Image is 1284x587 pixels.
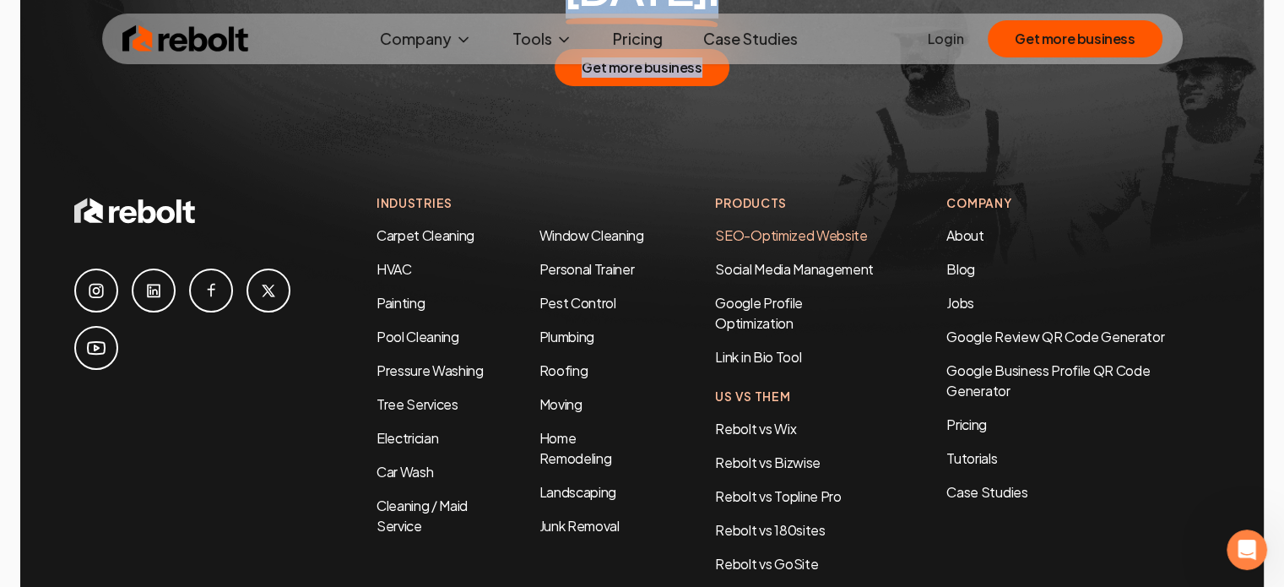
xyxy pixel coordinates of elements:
a: Car Wash [377,463,433,481]
a: Electrician [377,429,438,447]
a: Link in Bio Tool [715,348,801,366]
a: SEO-Optimized Website [715,226,867,244]
a: Plumbing [539,328,593,345]
button: Company [366,22,485,56]
h4: Us Vs Them [715,388,879,405]
h4: Company [946,194,1210,212]
h4: Products [715,194,879,212]
a: Tutorials [946,448,1210,469]
a: Rebolt vs GoSite [715,555,818,573]
a: Jobs [946,294,974,312]
h4: Industries [377,194,647,212]
a: Rebolt vs Bizwise [715,454,821,471]
a: Tree Services [377,395,458,413]
a: About [946,226,983,244]
a: Google Profile Optimization [715,294,803,332]
a: Window Cleaning [539,226,643,244]
a: Moving [539,395,582,413]
a: Roofing [539,361,588,379]
a: Junk Removal [539,517,619,535]
a: Rebolt vs 180sites [715,521,825,539]
a: Pest Control [539,294,615,312]
a: Painting [377,294,425,312]
a: Carpet Cleaning [377,226,474,244]
a: Cleaning / Maid Service [377,497,468,535]
a: Pool Cleaning [377,328,459,345]
iframe: Intercom live chat [1227,530,1267,570]
a: Google Business Profile QR Code Generator [946,361,1150,399]
a: Rebolt vs Wix [715,420,796,438]
a: Login [928,29,964,49]
button: Get more business [555,49,729,86]
a: Case Studies [946,482,1210,503]
button: Tools [499,22,586,56]
a: Pricing [946,415,1210,435]
button: Get more business [988,20,1162,57]
a: Personal Trainer [539,260,634,278]
a: Pressure Washing [377,361,484,379]
a: Social Media Management [715,260,874,278]
a: Pricing [599,22,676,56]
a: Home Remodeling [539,429,611,467]
a: Landscaping [539,483,615,501]
a: Rebolt vs Topline Pro [715,487,841,505]
a: Case Studies [690,22,811,56]
a: Blog [946,260,975,278]
a: Google Review QR Code Generator [946,328,1164,345]
img: Rebolt Logo [122,22,249,56]
a: HVAC [377,260,412,278]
